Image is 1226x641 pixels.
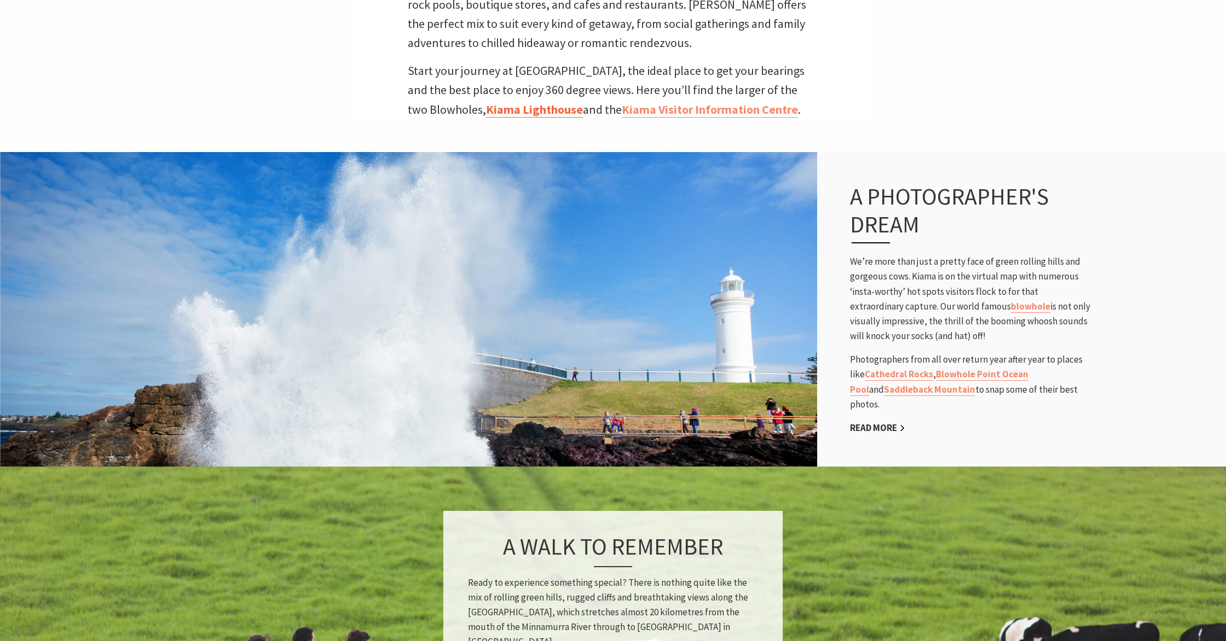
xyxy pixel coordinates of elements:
[850,422,905,434] a: Read More
[468,533,758,567] h3: A walk to remember
[850,368,1028,395] a: Blowhole Point Ocean Pool
[486,102,583,118] a: Kiama Lighthouse
[884,383,975,396] a: Saddleback Mountain
[850,352,1091,412] p: Photographers from all over return year after year to places like , and to snap some of their bes...
[622,102,798,118] a: Kiama Visitor Information Centre
[850,183,1067,243] h3: A photographer's dream
[1011,300,1050,313] a: blowhole
[865,368,933,381] a: Cathedral Rocks
[850,254,1091,343] p: We’re more than just a pretty face of green rolling hills and gorgeous cows. Kiama is on the virt...
[408,61,818,119] p: Start your journey at [GEOGRAPHIC_DATA], the ideal place to get your bearings and the best place ...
